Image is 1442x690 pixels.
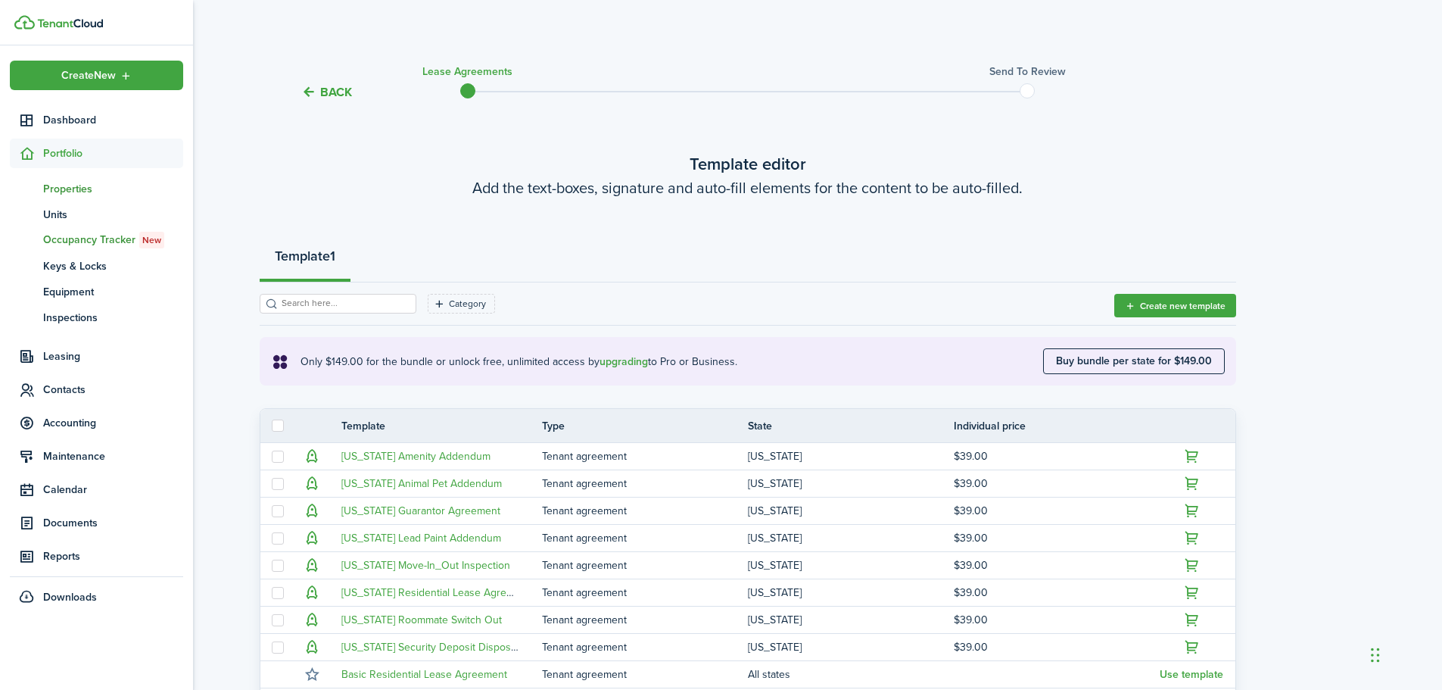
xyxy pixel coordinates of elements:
[43,145,183,161] span: Portfolio
[43,258,183,274] span: Keys & Locks
[748,528,954,548] td: [US_STATE]
[43,382,183,398] span: Contacts
[1181,501,1202,522] button: Upgrade
[10,304,183,330] a: Inspections
[330,418,542,434] th: Template
[542,610,748,630] td: Tenant agreement
[260,176,1236,199] wizard-step-header-description: Add the text-boxes, signature and auto-fill elements for the content to be auto-filled.
[10,61,183,90] button: Open menu
[301,354,1043,370] explanation-description: Only $149.00 for the bundle or unlock free, unlimited access by to Pro or Business.
[43,310,183,326] span: Inspections
[748,501,954,521] td: [US_STATE]
[954,610,1160,630] td: $39.00
[542,664,748,685] td: Tenant agreement
[1181,610,1202,631] button: Upgrade
[341,503,500,519] a: [US_STATE] Guarantor Agreement
[542,446,748,467] td: Tenant agreement
[341,448,491,464] a: [US_STATE] Amenity Addendum
[341,476,502,492] a: [US_STATE] Animal Pet Addendum
[422,64,512,80] h3: Lease Agreements
[275,246,330,267] strong: Template
[428,294,495,314] filter-tag: Open filter
[1181,555,1202,576] button: Upgrade
[1190,526,1442,690] iframe: Chat Widget
[954,446,1160,467] td: $39.00
[1181,446,1202,467] button: Upgrade
[302,664,323,685] button: Mark as favourite
[43,415,183,431] span: Accounting
[954,582,1160,603] td: $39.00
[301,84,352,100] button: Back
[542,555,748,576] td: Tenant agreement
[10,279,183,304] a: Equipment
[14,15,35,30] img: TenantCloud
[37,19,103,28] img: TenantCloud
[302,555,323,576] button: Upgrade
[302,528,323,549] button: Upgrade
[1181,528,1202,549] button: Upgrade
[330,246,335,267] strong: 1
[142,233,161,247] span: New
[10,542,183,571] a: Reports
[600,356,648,368] button: upgrading
[1181,637,1202,658] button: Upgrade
[542,528,748,548] td: Tenant agreement
[748,555,954,576] td: [US_STATE]
[1114,294,1236,317] button: Create new template
[1181,473,1202,495] button: Upgrade
[748,610,954,630] td: [US_STATE]
[43,589,97,605] span: Downloads
[43,482,183,498] span: Calendar
[954,473,1160,494] td: $39.00
[10,176,183,201] a: Properties
[10,105,183,135] a: Dashboard
[542,418,748,434] th: Type
[10,201,183,227] a: Units
[10,253,183,279] a: Keys & Locks
[43,348,183,364] span: Leasing
[43,232,183,248] span: Occupancy Tracker
[1371,632,1380,678] div: Drag
[954,637,1160,657] td: $39.00
[341,530,501,546] a: [US_STATE] Lead Paint Addendum
[1043,348,1225,374] button: Buy bundle per state for $149.00
[542,637,748,657] td: Tenant agreement
[43,112,183,128] span: Dashboard
[449,297,486,311] filter-tag-label: Category
[260,151,1236,176] wizard-step-header-title: Template editor
[989,64,1066,80] h3: Send to review
[954,555,1160,576] td: $39.00
[43,548,183,564] span: Reports
[302,637,323,658] button: Upgrade
[748,473,954,494] td: [US_STATE]
[954,418,1160,434] th: Individual price
[61,70,116,81] span: Create New
[748,446,954,467] td: [US_STATE]
[43,448,183,464] span: Maintenance
[302,501,323,522] button: Upgrade
[341,667,507,682] a: Basic Residential Lease Agreement
[1160,669,1223,681] button: Use template
[954,528,1160,548] td: $39.00
[748,664,954,685] td: All states
[302,446,323,467] button: Upgrade
[341,557,510,573] a: [US_STATE] Move-In_Out Inspection
[43,515,183,531] span: Documents
[271,353,289,370] i: soft
[341,639,531,655] a: [US_STATE] Security Deposit Disposition
[748,582,954,603] td: [US_STATE]
[302,610,323,631] button: Upgrade
[542,582,748,603] td: Tenant agreement
[43,181,183,197] span: Properties
[302,582,323,604] button: Upgrade
[1181,582,1202,604] button: Upgrade
[954,501,1160,521] td: $39.00
[542,473,748,494] td: Tenant agreement
[341,585,536,601] a: [US_STATE] Residential Lease Agreement
[278,296,411,311] input: Search here...
[43,207,183,223] span: Units
[542,501,748,521] td: Tenant agreement
[748,418,954,434] th: State
[10,227,183,253] a: Occupancy TrackerNew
